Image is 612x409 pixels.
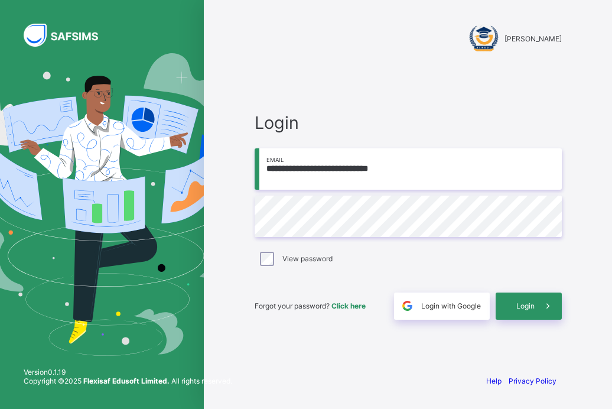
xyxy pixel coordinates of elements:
[421,301,481,310] span: Login with Google
[509,376,556,385] a: Privacy Policy
[282,254,333,263] label: View password
[24,368,232,376] span: Version 0.1.19
[24,376,232,385] span: Copyright © 2025 All rights reserved.
[83,376,170,385] strong: Flexisaf Edusoft Limited.
[255,301,366,310] span: Forgot your password?
[504,34,562,43] span: [PERSON_NAME]
[255,112,562,133] span: Login
[516,301,535,310] span: Login
[331,301,366,310] a: Click here
[401,299,414,313] img: google.396cfc9801f0270233282035f929180a.svg
[24,24,112,47] img: SAFSIMS Logo
[486,376,502,385] a: Help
